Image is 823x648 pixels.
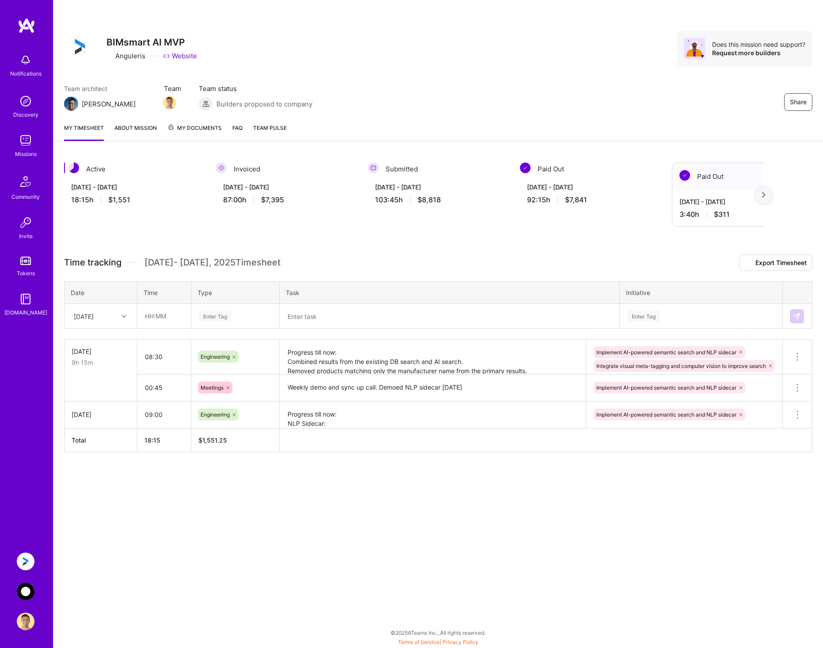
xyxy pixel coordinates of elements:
[71,195,198,205] div: 18:15 h
[368,163,379,173] img: Submitted
[223,182,350,192] div: [DATE] - [DATE]
[216,163,357,175] div: Invoiced
[138,376,190,399] input: HH:MM
[167,123,222,133] span: My Documents
[281,375,585,401] textarea: Weekly demo and sync up call. Demoed NLP sidecar [DATE]
[253,123,287,141] a: Team Pulse
[527,182,654,192] div: [DATE] - [DATE]
[18,18,35,34] img: logo
[64,282,137,304] th: Date
[68,163,79,173] img: Active
[565,195,587,205] span: $7,841
[443,639,478,645] a: Privacy Policy
[17,92,34,110] img: discovery
[684,38,705,59] img: Avatar
[71,182,198,192] div: [DATE] - [DATE]
[714,210,730,219] span: $311
[72,410,130,419] div: [DATE]
[280,282,620,304] th: Task
[82,99,136,109] div: [PERSON_NAME]
[417,195,441,205] span: $8,818
[10,69,42,78] div: Notifications
[191,282,280,304] th: Type
[199,97,213,111] img: Builders proposed to company
[201,384,224,391] span: Meetings
[144,288,185,297] div: Time
[106,37,197,48] h3: BIMsmart AI MVP
[15,149,37,159] div: Missions
[20,257,31,265] img: tokens
[199,84,312,93] span: Team status
[17,553,34,570] img: Anguleris: BIMsmart AI MVP
[106,53,114,60] i: icon CompanyGray
[137,428,191,452] th: 18:15
[139,100,146,107] i: icon Mail
[163,51,197,61] a: Website
[108,195,130,205] span: $1,551
[672,163,813,190] div: Paid Out
[201,411,230,418] span: Engineering
[520,163,531,173] img: Paid Out
[164,84,181,93] span: Team
[368,163,509,175] div: Submitted
[64,257,121,268] span: Time tracking
[281,341,585,374] textarea: Progress till now: Combined results from the existing DB search and AI search. Removed products m...
[232,123,243,141] a: FAQ
[74,311,94,321] div: [DATE]
[138,304,190,328] input: HH:MM
[679,197,806,206] div: [DATE] - [DATE]
[679,170,690,181] img: Paid Out
[64,31,96,63] img: Company Logo
[164,95,175,110] a: Team Member Avatar
[17,269,35,278] div: Tokens
[122,314,126,318] i: icon Chevron
[19,231,33,241] div: Invite
[11,192,40,201] div: Community
[144,257,281,268] span: [DATE] - [DATE] , 2025 Timesheet
[17,290,34,308] img: guide book
[138,403,190,426] input: HH:MM
[596,411,736,418] span: Implement AI-powered semantic search and NLP sidecar
[64,163,205,175] div: Active
[15,553,37,570] a: Anguleris: BIMsmart AI MVP
[17,613,34,630] img: User Avatar
[784,93,812,111] button: Share
[790,98,807,106] span: Share
[216,163,227,173] img: Invoiced
[53,621,823,644] div: © 2025 ATeams Inc., All rights reserved.
[114,123,157,141] a: About Mission
[745,260,752,266] i: icon Download
[64,84,146,93] span: Team architect
[72,347,130,356] div: [DATE]
[17,51,34,69] img: bell
[712,40,805,49] div: Does this mission need support?
[398,639,478,645] span: |
[626,288,776,297] div: Initiative
[596,363,766,369] span: Integrate visual meta-tagging and computer vision to improve search
[13,110,38,119] div: Discovery
[17,214,34,231] img: Invite
[712,49,805,57] div: Request more builders
[4,308,47,317] div: [DOMAIN_NAME]
[64,428,137,452] th: Total
[679,210,806,219] div: 3:40 h
[596,384,736,391] span: Implement AI-powered semantic search and NLP sidecar
[106,51,145,61] div: Anguleris
[520,163,661,175] div: Paid Out
[64,123,104,141] a: My timesheet
[793,313,800,320] img: Submit
[17,132,34,149] img: teamwork
[72,358,130,367] div: 9h 15m
[527,195,654,205] div: 92:15 h
[375,182,502,192] div: [DATE] - [DATE]
[64,97,78,111] img: Team Architect
[261,195,284,205] span: $7,395
[198,436,227,444] span: $ 1,551.25
[375,195,502,205] div: 103:45 h
[739,254,812,271] button: Export Timesheet
[216,99,312,109] span: Builders proposed to company
[762,192,766,198] img: right
[201,353,230,360] span: Engineering
[596,349,736,356] span: Implement AI-powered semantic search and NLP sidecar
[15,171,36,192] img: Community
